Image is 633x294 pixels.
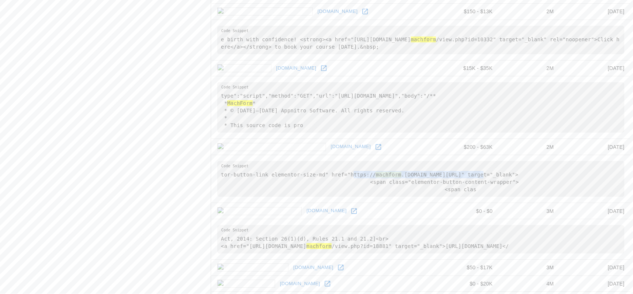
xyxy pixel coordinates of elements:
[316,6,360,17] a: [DOMAIN_NAME]
[560,139,631,155] td: [DATE]
[217,263,288,272] img: orthotemath.gr icon
[499,139,560,155] td: 2M
[274,63,318,74] a: [DOMAIN_NAME]
[217,207,302,215] img: capelawsoc.law.za icon
[217,64,271,72] img: lcthc.com icon
[499,60,560,76] td: 2M
[560,203,631,219] td: [DATE]
[227,100,253,106] hl: MachForm
[411,36,436,42] hl: machform
[305,205,349,217] a: [DOMAIN_NAME]
[560,276,631,292] td: [DATE]
[433,203,499,219] td: $0 - $0
[217,143,326,151] img: healthmattersprogram.org icon
[217,225,625,253] pre: Act, 2014: Section 26(1)(d), Rules 21.1 and 21.2]<br> <a href="[URL][DOMAIN_NAME] /view.php?id=18...
[433,259,499,276] td: $50 - $17K
[433,3,499,20] td: $150 - $13K
[433,276,499,292] td: $0 - $20K
[217,26,625,54] pre: e birth with confidence! <strong><a href="[URL][DOMAIN_NAME] /view.php?id=10332" target="_blank" ...
[278,278,322,290] a: [DOMAIN_NAME]
[335,262,346,273] a: Open orthotemath.gr in new window
[291,262,335,273] a: [DOMAIN_NAME]
[360,6,371,17] a: Open birthwellbirthright.com in new window
[499,276,560,292] td: 4M
[499,259,560,276] td: 3M
[217,82,625,133] pre: type":"script","method":"GET","url":"[URL][DOMAIN_NAME]","body":"/** * * * © [DATE]–[DATE] Appnit...
[318,63,329,74] a: Open lcthc.com in new window
[499,3,560,20] td: 2M
[433,139,499,155] td: $200 - $63K
[499,203,560,219] td: 3M
[373,141,384,153] a: Open healthmattersprogram.org in new window
[322,278,333,289] a: Open nefesh.org in new window
[433,60,499,76] td: $15K - $35K
[560,60,631,76] td: [DATE]
[307,243,332,249] hl: machform
[376,172,401,178] hl: machform
[217,280,275,288] img: nefesh.org icon
[349,206,360,217] a: Open capelawsoc.law.za in new window
[217,7,313,15] img: birthwellbirthright.com icon
[329,141,373,153] a: [DOMAIN_NAME]
[217,161,625,197] pre: tor-button-link elementor-size-md" href="https:// .[DOMAIN_NAME][URL]" target="_blank"> <span cla...
[560,259,631,276] td: [DATE]
[560,3,631,20] td: [DATE]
